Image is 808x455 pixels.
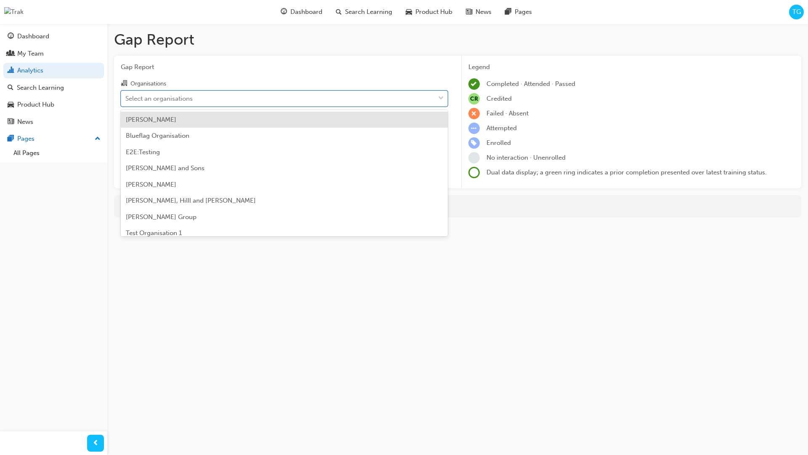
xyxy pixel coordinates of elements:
a: guage-iconDashboard [274,3,329,21]
a: news-iconNews [459,3,498,21]
span: search-icon [336,7,342,17]
span: [PERSON_NAME] [126,116,176,123]
span: learningRecordVerb_FAIL-icon [468,108,480,119]
span: pages-icon [505,7,511,17]
div: Select an organisations [125,94,193,103]
span: Enrolled [486,139,511,147]
span: Dual data display; a green ring indicates a prior completion presented over latest training status. [486,169,767,176]
span: people-icon [8,50,14,58]
button: DashboardMy TeamAnalyticsSearch LearningProduct HubNews [3,27,104,131]
span: Credited [486,95,512,102]
span: Completed · Attended · Passed [486,80,575,88]
span: guage-icon [8,33,14,40]
span: Product Hub [415,7,452,17]
span: Gap Report [121,62,448,72]
span: Pages [515,7,532,17]
button: TG [789,5,804,19]
a: My Team [3,46,104,62]
div: For more in-depth analysis and data download, go to [120,201,795,211]
span: Test Organisation 1 [126,229,182,237]
span: search-icon [8,84,13,92]
div: Pages [17,134,35,144]
span: Blueflag Organisation [126,132,189,139]
a: search-iconSearch Learning [329,3,399,21]
span: [PERSON_NAME] and Sons [126,164,205,172]
span: down-icon [438,93,444,104]
a: Search Learning [3,80,104,96]
span: News [476,7,492,17]
div: Organisations [130,80,166,88]
div: My Team [17,49,44,59]
span: Attempted [486,124,517,132]
span: E2E:Testing [126,148,160,156]
span: No interaction · Unenrolled [486,154,566,161]
a: News [3,114,104,130]
span: chart-icon [8,67,14,75]
div: Product Hub [17,100,54,110]
span: [PERSON_NAME] Group [126,213,197,221]
a: car-iconProduct Hub [399,3,459,21]
span: prev-icon [93,438,99,449]
span: up-icon [95,134,101,145]
span: news-icon [8,118,14,126]
span: news-icon [466,7,472,17]
span: organisation-icon [121,80,127,88]
a: All Pages [10,147,104,160]
img: Trak [4,7,24,17]
button: Pages [3,131,104,147]
span: learningRecordVerb_ENROLL-icon [468,137,480,149]
span: learningRecordVerb_NONE-icon [468,152,480,163]
a: Product Hub [3,97,104,112]
div: Dashboard [17,32,49,41]
span: [PERSON_NAME], Hilll and [PERSON_NAME] [126,197,256,204]
div: Legend [468,62,795,72]
div: News [17,117,33,127]
span: learningRecordVerb_ATTEMPT-icon [468,123,480,134]
a: Dashboard [3,29,104,44]
a: pages-iconPages [498,3,539,21]
a: Analytics [3,63,104,78]
span: null-icon [468,93,480,104]
span: TG [792,7,801,17]
span: [PERSON_NAME] [126,181,176,188]
span: pages-icon [8,135,14,143]
span: Search Learning [345,7,392,17]
span: learningRecordVerb_COMPLETE-icon [468,78,480,90]
span: car-icon [406,7,412,17]
h1: Gap Report [114,30,801,49]
div: Search Learning [17,83,64,93]
span: Dashboard [290,7,322,17]
span: guage-icon [281,7,287,17]
span: car-icon [8,101,14,109]
span: Failed · Absent [486,110,529,117]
